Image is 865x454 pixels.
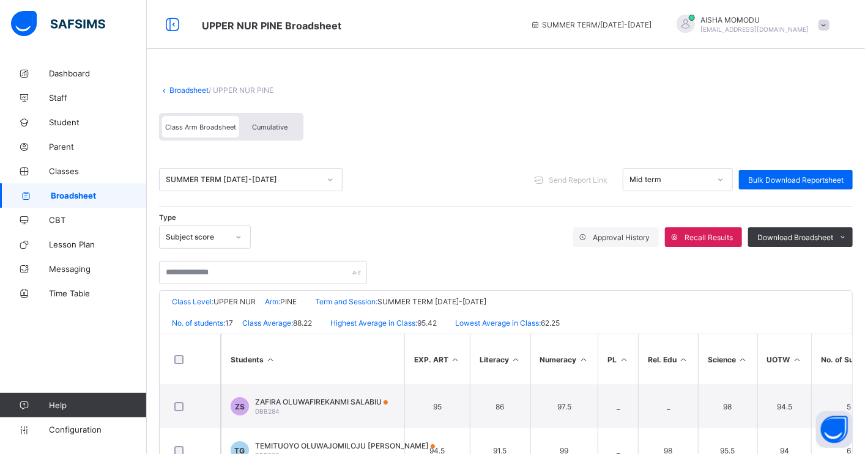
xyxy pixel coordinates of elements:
span: Recall Results [685,233,733,242]
span: Term and Session: [315,297,377,306]
span: ZAFIRA OLUWAFIREKANMI SALABIU [255,397,388,406]
th: UOTW [757,334,812,384]
td: 97.5 [530,384,598,428]
span: AISHA MOMODU [701,15,809,24]
span: 88.22 [293,318,312,328]
i: Sort in Ascending Order [618,355,629,364]
span: SUMMER TERM [DATE]-[DATE] [377,297,486,306]
span: Configuration [49,425,146,434]
span: [EMAIL_ADDRESS][DOMAIN_NAME] [701,26,809,33]
span: PINE [280,297,297,306]
span: Arm: [265,297,280,306]
td: 95 [404,384,470,428]
a: Broadsheet [169,86,209,95]
span: / UPPER NUR PINE [209,86,273,95]
th: EXP. ART [404,334,470,384]
span: Cumulative [252,123,288,131]
span: Help [49,400,146,410]
td: _ [598,384,638,428]
i: Sort in Ascending Order [678,355,689,364]
span: Messaging [49,264,147,274]
button: Open asap [816,411,853,448]
span: UPPER NUR [213,297,256,306]
span: Class Arm Broadsheet [165,123,236,131]
span: Approval History [593,233,650,242]
td: _ [638,384,698,428]
td: 98 [698,384,757,428]
i: Sort in Ascending Order [579,355,589,364]
span: ZS [235,402,245,411]
span: Parent [49,142,147,152]
span: Broadsheet [51,191,147,200]
th: Students [221,334,404,384]
span: Student [49,117,147,127]
span: Time Table [49,288,147,298]
i: Sort in Ascending Order [792,355,803,364]
td: 94.5 [757,384,812,428]
i: Sort Ascending [265,355,276,364]
img: safsims [11,11,105,37]
div: Subject score [166,233,228,242]
span: Class Level: [172,297,213,306]
span: 17 [225,318,233,328]
span: session/term information [530,20,652,29]
span: Class Average: [242,318,293,328]
span: Classes [49,166,147,176]
span: Dashboard [49,68,147,78]
span: 62.25 [541,318,560,328]
span: Highest Average in Class: [330,318,417,328]
span: Class Arm Broadsheet [202,20,341,32]
div: AISHAMOMODU [664,15,836,35]
span: TEMITUOYO OLUWAJOMILOJU [PERSON_NAME] [255,441,435,450]
td: 86 [470,384,530,428]
th: Literacy [470,334,530,384]
span: DBB284 [255,408,280,415]
span: Staff [49,93,147,103]
span: Send Report Link [549,175,607,185]
div: SUMMER TERM [DATE]-[DATE] [166,175,320,185]
i: Sort in Ascending Order [511,355,521,364]
span: CBT [49,215,147,225]
i: Sort in Ascending Order [738,355,748,364]
span: 95.42 [417,318,437,328]
span: Bulk Download Reportsheet [748,175,844,185]
th: Numeracy [530,334,598,384]
i: Sort in Ascending Order [450,355,461,364]
span: Type [159,213,176,222]
span: Lowest Average in Class: [455,318,541,328]
div: Mid term [629,175,710,185]
span: Download Broadsheet [757,233,833,242]
span: Lesson Plan [49,240,147,249]
th: Rel. Edu [638,334,698,384]
th: Science [698,334,757,384]
span: No. of students: [172,318,225,328]
th: PL [598,334,638,384]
